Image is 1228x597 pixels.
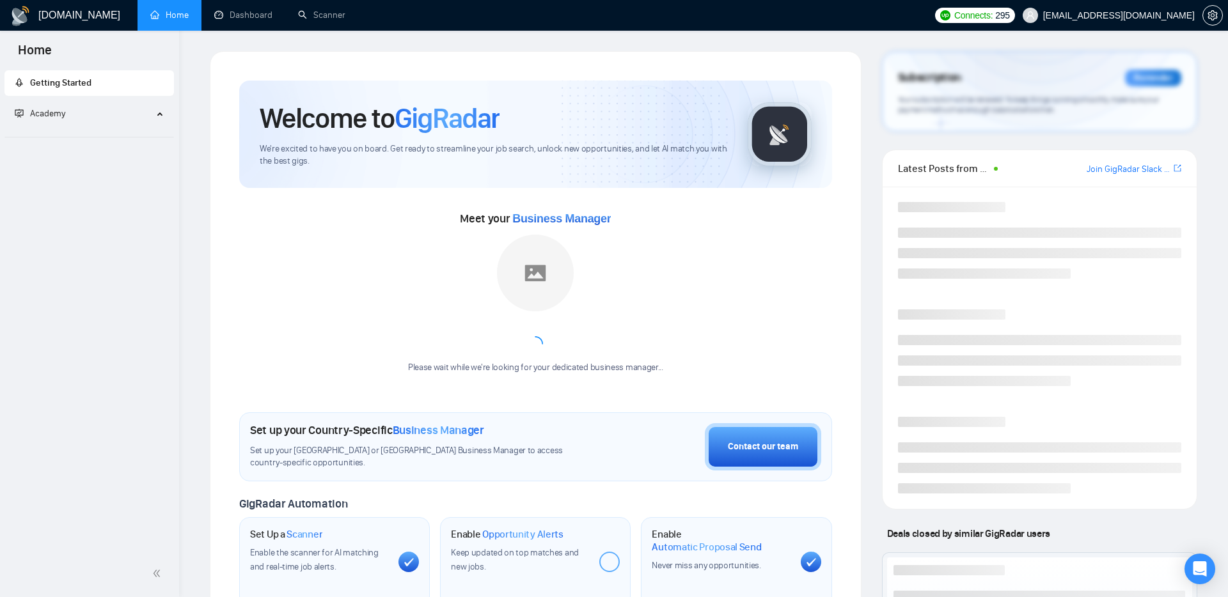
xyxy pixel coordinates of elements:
[250,423,484,437] h1: Set up your Country-Specific
[239,497,347,511] span: GigRadar Automation
[393,423,484,437] span: Business Manager
[652,560,760,571] span: Never miss any opportunities.
[451,528,563,541] h1: Enable
[400,362,671,374] div: Please wait while we're looking for your dedicated business manager...
[152,567,165,580] span: double-left
[898,95,1159,115] span: Your subscription will be renewed. To keep things running smoothly, make sure your payment method...
[10,6,31,26] img: logo
[898,160,991,176] span: Latest Posts from the GigRadar Community
[250,528,322,541] h1: Set Up a
[728,440,798,454] div: Contact our team
[1203,10,1222,20] span: setting
[482,528,563,541] span: Opportunity Alerts
[497,235,574,311] img: placeholder.png
[882,522,1055,545] span: Deals closed by similar GigRadar users
[1125,70,1181,86] div: Reminder
[250,445,593,469] span: Set up your [GEOGRAPHIC_DATA] or [GEOGRAPHIC_DATA] Business Manager to access country-specific op...
[30,77,91,88] span: Getting Started
[260,101,500,136] h1: Welcome to
[1026,11,1035,20] span: user
[1087,162,1171,176] a: Join GigRadar Slack Community
[15,109,24,118] span: fund-projection-screen
[250,547,379,572] span: Enable the scanner for AI matching and real-time job alerts.
[214,10,272,20] a: dashboardDashboard
[1174,162,1181,174] a: export
[260,143,727,167] span: We're excited to have you on board. Get ready to streamline your job search, unlock new opportuni...
[898,67,961,89] span: Subscription
[4,132,174,140] li: Academy Homepage
[287,528,322,541] span: Scanner
[4,70,174,96] li: Getting Started
[298,10,345,20] a: searchScanner
[652,541,761,554] span: Automatic Proposal Send
[1174,163,1181,173] span: export
[748,102,812,166] img: gigradar-logo.png
[15,78,24,87] span: rocket
[526,334,545,353] span: loading
[995,8,1009,22] span: 295
[150,10,189,20] a: homeHome
[512,212,611,225] span: Business Manager
[1185,554,1215,584] div: Open Intercom Messenger
[30,108,65,119] span: Academy
[705,423,821,470] button: Contact our team
[1202,10,1223,20] a: setting
[451,547,579,572] span: Keep updated on top matches and new jobs.
[1202,5,1223,26] button: setting
[395,101,500,136] span: GigRadar
[15,108,65,119] span: Academy
[954,8,993,22] span: Connects:
[460,212,611,226] span: Meet your
[940,10,950,20] img: upwork-logo.png
[8,41,62,68] span: Home
[652,528,790,553] h1: Enable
